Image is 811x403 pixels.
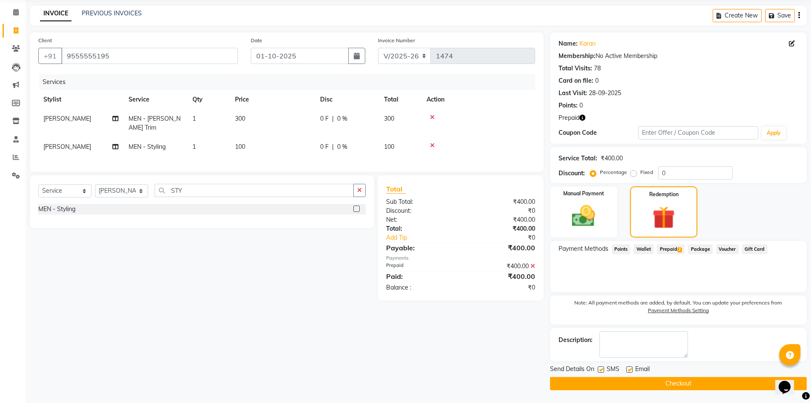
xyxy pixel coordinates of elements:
div: Membership: [559,52,596,61]
div: 28-09-2025 [589,89,621,98]
th: Qty [187,90,230,109]
span: Gift Card [742,244,768,254]
img: _cash.svg [565,203,602,229]
div: ₹400.00 [461,271,542,281]
div: ₹0 [461,283,542,292]
div: Points: [559,101,578,110]
th: Price [230,90,315,109]
div: Discount: [559,169,585,178]
div: Discount: [380,206,461,215]
span: Total [386,185,406,194]
div: 0 [579,101,583,110]
div: ₹400.00 [461,262,542,271]
label: Invoice Number [378,37,415,44]
div: ₹400.00 [461,224,542,233]
a: Add Tip [380,233,474,242]
span: Points [612,244,630,254]
div: ₹400.00 [461,197,542,206]
a: Karan [579,39,596,48]
iframe: chat widget [775,369,802,394]
label: Redemption [649,191,679,198]
label: Manual Payment [563,190,604,197]
span: SMS [607,365,619,375]
div: ₹400.00 [601,154,623,163]
div: Net: [380,215,461,224]
span: Package [688,244,713,254]
div: Service Total: [559,154,597,163]
div: Total Visits: [559,64,592,73]
div: ₹0 [461,206,542,215]
button: Checkout [550,377,807,390]
span: | [332,114,334,123]
div: Sub Total: [380,197,461,206]
div: Payments [386,255,535,262]
th: Service [123,90,187,109]
div: Coupon Code [559,128,639,137]
span: 100 [384,143,394,151]
span: Email [635,365,650,375]
button: Save [765,9,795,22]
span: [PERSON_NAME] [43,143,91,151]
label: Date [251,37,262,44]
button: Create New [713,9,762,22]
div: MEN - Styling [38,205,75,214]
div: ₹400.00 [461,215,542,224]
div: Last Visit: [559,89,587,98]
span: 0 F [320,114,329,123]
img: _gift.svg [645,203,682,232]
label: Note: All payment methods are added, by default. You can update your preferences from [559,299,798,318]
div: Services [39,74,542,90]
div: Description: [559,336,593,345]
div: Prepaid [380,262,461,271]
a: PREVIOUS INVOICES [82,9,142,17]
label: Client [38,37,52,44]
div: Total: [380,224,461,233]
span: 1 [192,143,196,151]
span: 1 [192,115,196,122]
div: 0 [595,76,599,85]
div: Paid: [380,271,461,281]
span: 0 % [337,114,347,123]
label: Percentage [600,168,627,176]
span: [PERSON_NAME] [43,115,91,122]
span: Send Details On [550,365,594,375]
div: Card on file: [559,76,593,85]
span: 100 [235,143,245,151]
span: MEN - [PERSON_NAME] Trim [129,115,181,131]
span: | [332,142,334,151]
th: Disc [315,90,379,109]
button: Apply [762,127,786,139]
div: 78 [594,64,601,73]
th: Total [379,90,421,109]
span: Prepaid [559,113,579,122]
div: ₹400.00 [461,243,542,253]
input: Search or Scan [155,184,354,197]
span: MEN - Styling [129,143,166,151]
span: Payment Methods [559,244,608,253]
span: 2 [677,247,682,252]
a: INVOICE [40,6,72,21]
span: 300 [235,115,245,122]
div: ₹0 [474,233,542,242]
input: Search by Name/Mobile/Email/Code [61,48,238,64]
span: Voucher [716,244,739,254]
span: 0 % [337,142,347,151]
div: Payable: [380,243,461,253]
div: No Active Membership [559,52,798,61]
button: +91 [38,48,62,64]
span: 0 F [320,142,329,151]
span: Wallet [633,244,653,254]
th: Action [421,90,535,109]
input: Enter Offer / Coupon Code [638,126,758,139]
th: Stylist [38,90,123,109]
div: Balance : [380,283,461,292]
div: Name: [559,39,578,48]
label: Payment Methods Setting [648,307,709,314]
label: Fixed [640,168,653,176]
span: 300 [384,115,394,122]
span: Prepaid [657,244,685,254]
